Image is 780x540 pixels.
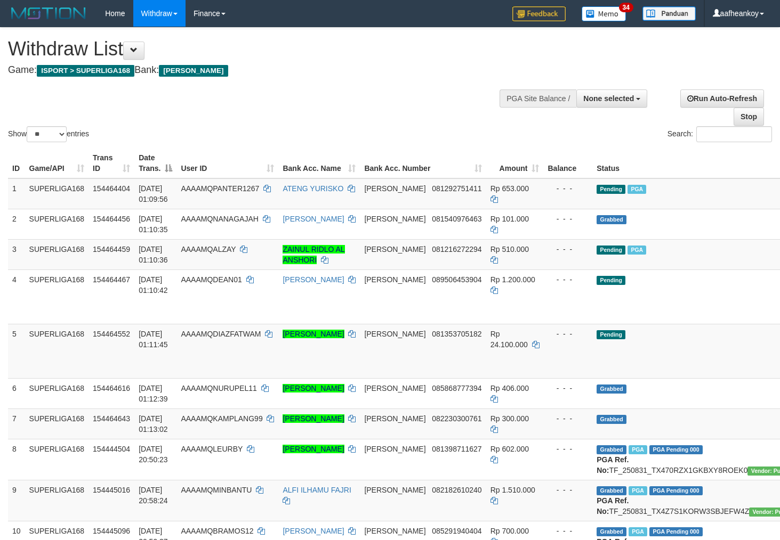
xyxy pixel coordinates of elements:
[8,38,509,60] h1: Withdraw List
[696,126,772,142] input: Search:
[649,527,703,536] span: PGA Pending
[8,378,25,408] td: 6
[597,276,625,285] span: Pending
[139,330,168,349] span: [DATE] 01:11:45
[283,486,351,494] a: ALFI ILHAMU FAJRI
[360,148,486,178] th: Bank Acc. Number: activate to sort column ascending
[649,445,703,454] span: PGA Pending
[597,246,625,255] span: Pending
[582,6,626,21] img: Button%20Memo.svg
[25,178,89,209] td: SUPERLIGA168
[583,94,634,103] span: None selected
[432,215,481,223] span: Copy 081540976463 to clipboard
[181,527,253,535] span: AAAAMQBRAMOS12
[490,245,529,253] span: Rp 510.000
[283,215,344,223] a: [PERSON_NAME]
[93,414,130,423] span: 154464643
[490,275,535,284] span: Rp 1.200.000
[432,527,481,535] span: Copy 085291940404 to clipboard
[93,384,130,392] span: 154464616
[8,178,25,209] td: 1
[597,215,626,224] span: Grabbed
[628,185,646,194] span: Marked by aafromsomean
[597,445,626,454] span: Grabbed
[734,108,764,126] a: Stop
[548,329,588,339] div: - - -
[432,245,481,253] span: Copy 081216272294 to clipboard
[8,408,25,439] td: 7
[25,439,89,480] td: SUPERLIGA168
[548,444,588,454] div: - - -
[25,408,89,439] td: SUPERLIGA168
[629,445,647,454] span: Marked by aafounsreynich
[490,184,529,193] span: Rp 653.000
[364,527,425,535] span: [PERSON_NAME]
[364,384,425,392] span: [PERSON_NAME]
[490,414,529,423] span: Rp 300.000
[139,275,168,294] span: [DATE] 01:10:42
[8,148,25,178] th: ID
[548,485,588,495] div: - - -
[8,480,25,521] td: 9
[490,486,535,494] span: Rp 1.510.000
[181,245,236,253] span: AAAAMQALZAY
[597,527,626,536] span: Grabbed
[490,215,529,223] span: Rp 101.000
[93,445,130,453] span: 154444504
[642,6,696,21] img: panduan.png
[543,148,592,178] th: Balance
[159,65,228,77] span: [PERSON_NAME]
[597,455,629,474] b: PGA Ref. No:
[548,274,588,285] div: - - -
[8,269,25,324] td: 4
[364,414,425,423] span: [PERSON_NAME]
[176,148,278,178] th: User ID: activate to sort column ascending
[93,184,130,193] span: 154464404
[576,89,647,108] button: None selected
[93,330,130,338] span: 154464552
[181,215,258,223] span: AAAAMQNANAGAJAH
[432,445,481,453] span: Copy 081398711627 to clipboard
[629,527,647,536] span: Marked by aafheankoy
[629,486,647,495] span: Marked by aafheankoy
[139,215,168,234] span: [DATE] 01:10:35
[490,527,529,535] span: Rp 700.000
[8,239,25,269] td: 3
[283,384,344,392] a: [PERSON_NAME]
[432,486,481,494] span: Copy 082182610240 to clipboard
[27,126,67,142] select: Showentries
[139,445,168,464] span: [DATE] 20:50:23
[364,486,425,494] span: [PERSON_NAME]
[486,148,544,178] th: Amount: activate to sort column ascending
[8,439,25,480] td: 8
[8,65,509,76] h4: Game: Bank:
[8,209,25,239] td: 2
[181,486,252,494] span: AAAAMQMINBANTU
[432,384,481,392] span: Copy 085868777394 to clipboard
[25,239,89,269] td: SUPERLIGA168
[619,3,633,12] span: 34
[490,330,528,349] span: Rp 24.100.000
[283,275,344,284] a: [PERSON_NAME]
[181,414,262,423] span: AAAAMQKAMPLANG99
[283,414,344,423] a: [PERSON_NAME]
[93,215,130,223] span: 154464456
[278,148,360,178] th: Bank Acc. Name: activate to sort column ascending
[93,527,130,535] span: 154445096
[597,415,626,424] span: Grabbed
[25,480,89,521] td: SUPERLIGA168
[548,526,588,536] div: - - -
[597,384,626,394] span: Grabbed
[432,414,481,423] span: Copy 082230300761 to clipboard
[283,184,343,193] a: ATENG YURISKO
[548,183,588,194] div: - - -
[283,445,344,453] a: [PERSON_NAME]
[548,413,588,424] div: - - -
[364,330,425,338] span: [PERSON_NAME]
[8,5,89,21] img: MOTION_logo.png
[25,148,89,178] th: Game/API: activate to sort column ascending
[25,269,89,324] td: SUPERLIGA168
[93,486,130,494] span: 154445016
[432,330,481,338] span: Copy 081353705182 to clipboard
[597,496,629,516] b: PGA Ref. No:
